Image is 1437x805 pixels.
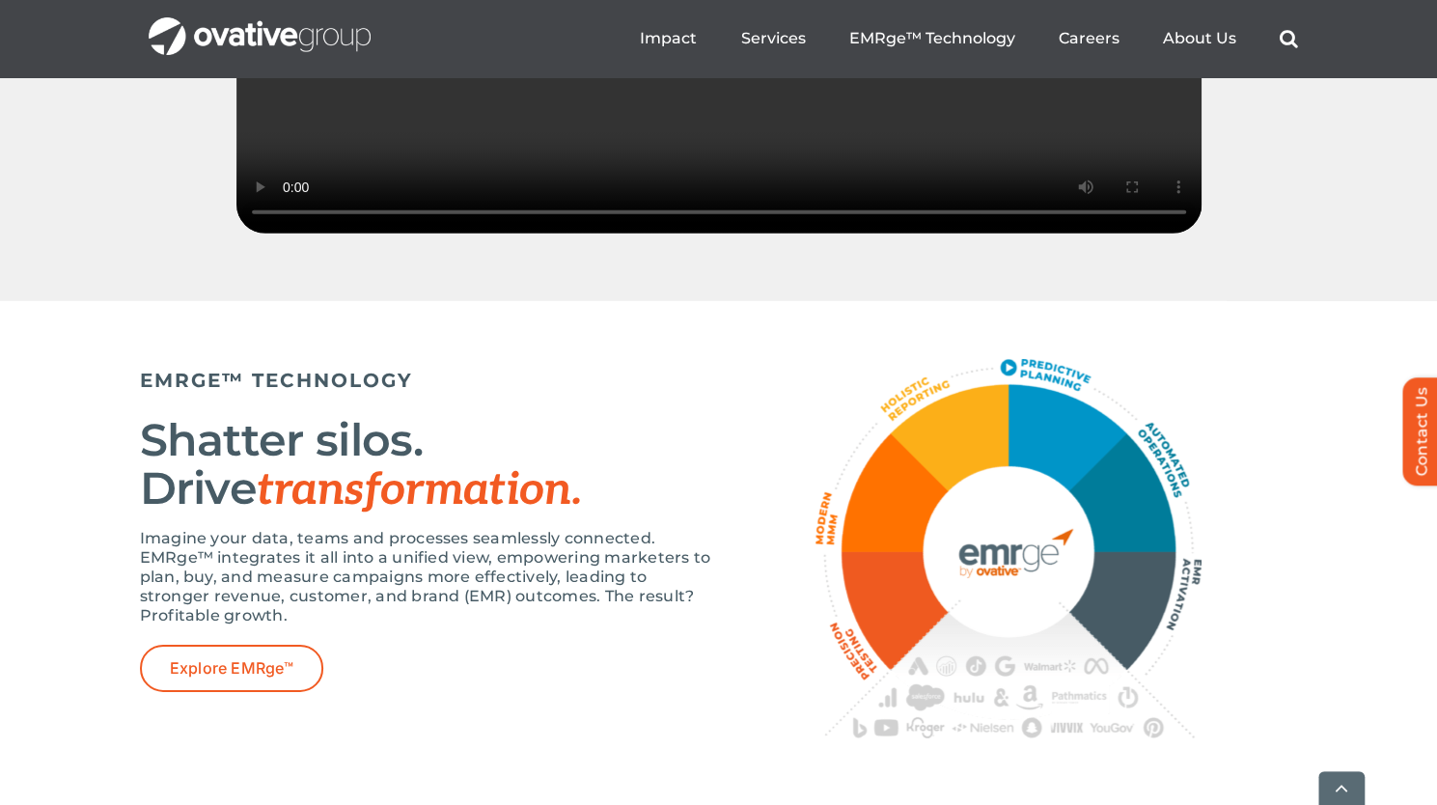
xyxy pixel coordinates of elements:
[1058,29,1119,48] a: Careers
[640,8,1297,69] nav: Menu
[640,29,697,48] a: Impact
[848,29,1014,48] a: EMRge™ Technology
[815,359,1202,738] img: Home – EMRge
[140,416,719,514] h2: Shatter silos. Drive
[140,645,323,692] a: Explore EMRge™
[140,315,453,514] span: We Deliver Measurable Impact
[140,369,719,392] h5: EMRGE™ TECHNOLOGY
[1279,29,1297,48] a: Search
[740,29,805,48] a: Services
[257,463,581,517] span: transformation.
[1162,29,1235,48] a: About Us
[140,529,719,625] p: Imagine your data, teams and processes seamlessly connected. EMRge™ integrates it all into a unif...
[149,15,371,34] a: OG_Full_horizontal_WHT
[170,659,293,678] span: Explore EMRge™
